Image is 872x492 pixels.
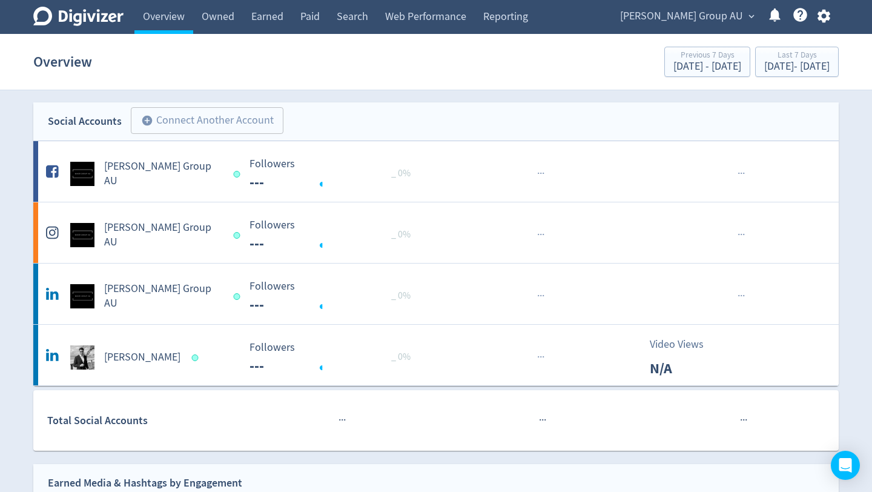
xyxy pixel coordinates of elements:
span: · [542,166,544,181]
span: · [542,288,544,304]
img: Scott Baker undefined [70,345,94,370]
span: · [740,166,742,181]
span: · [544,413,546,428]
span: · [539,413,541,428]
span: · [742,288,745,304]
a: Baker Group AU undefined[PERSON_NAME] Group AU Followers --- Followers --- _ 0%······ [33,202,839,263]
span: _ 0% [391,228,411,241]
span: · [339,413,341,428]
h5: [PERSON_NAME] Group AU [104,282,222,311]
span: · [542,227,544,242]
div: Social Accounts [48,113,122,130]
span: · [341,413,343,428]
span: · [540,166,542,181]
span: · [540,227,542,242]
span: · [540,288,542,304]
span: · [738,288,740,304]
a: Baker Group AU undefined[PERSON_NAME] Group AU Followers --- Followers --- _ 0%······ [33,264,839,324]
h5: [PERSON_NAME] Group AU [104,221,222,250]
span: · [738,227,740,242]
span: · [742,413,745,428]
svg: Followers --- [243,219,425,251]
svg: Followers --- [243,342,425,374]
span: add_circle [141,115,153,127]
div: Previous 7 Days [673,51,741,61]
button: Last 7 Days[DATE]- [DATE] [755,47,839,77]
h5: [PERSON_NAME] [104,350,180,365]
div: Total Social Accounts [47,412,240,430]
span: · [742,166,745,181]
button: Previous 7 Days[DATE] - [DATE] [664,47,750,77]
h5: [PERSON_NAME] Group AU [104,159,222,188]
span: · [738,166,740,181]
span: · [343,413,346,428]
div: Last 7 Days [764,51,830,61]
svg: Followers --- [243,158,425,190]
span: _ 0% [391,351,411,363]
span: · [740,413,742,428]
span: · [537,288,540,304]
span: Data last synced: 18 Aug 2025, 7:02am (AEST) [233,232,243,239]
span: · [542,350,544,365]
span: · [540,350,542,365]
div: Open Intercom Messenger [831,451,860,480]
span: Data last synced: 17 Aug 2025, 11:01pm (AEST) [233,293,243,300]
span: · [537,227,540,242]
div: Earned Media & Hashtags by Engagement [48,474,242,492]
span: · [745,413,747,428]
div: [DATE] - [DATE] [764,61,830,72]
button: Connect Another Account [131,107,283,134]
span: Data last synced: 17 Aug 2025, 11:01pm (AEST) [192,354,202,361]
span: · [541,413,544,428]
span: · [537,350,540,365]
span: · [742,227,745,242]
a: Scott Baker undefined[PERSON_NAME] Followers --- Followers --- _ 0%···Video ViewsN/A [33,325,839,385]
img: Baker Group AU undefined [70,284,94,308]
span: _ 0% [391,290,411,302]
button: [PERSON_NAME] Group AU [616,7,758,26]
span: expand_more [746,11,757,22]
img: Baker Group AU undefined [70,162,94,186]
span: · [740,288,742,304]
a: Baker Group AU undefined[PERSON_NAME] Group AU Followers --- Followers --- _ 0%······ [33,141,839,202]
span: [PERSON_NAME] Group AU [620,7,743,26]
a: Connect Another Account [122,109,283,134]
span: Data last synced: 18 Aug 2025, 2:02am (AEST) [233,171,243,178]
h1: Overview [33,42,92,81]
img: Baker Group AU undefined [70,223,94,247]
span: · [537,166,540,181]
div: [DATE] - [DATE] [673,61,741,72]
span: · [740,227,742,242]
p: N/A [650,357,719,379]
p: Video Views [650,336,719,353]
span: _ 0% [391,167,411,179]
svg: Followers --- [243,281,425,313]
